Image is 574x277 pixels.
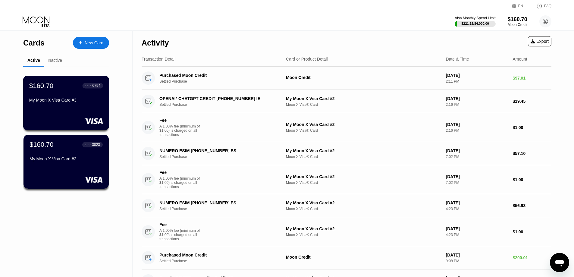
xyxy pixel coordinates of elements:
[23,39,45,47] div: Cards
[286,57,328,61] div: Card or Product Detail
[24,135,109,189] div: $160.70● ● ● ●3023My Moon X Visa Card #2
[29,98,103,102] div: My Moon X Visa Card #3
[142,39,169,47] div: Activity
[544,4,551,8] div: FAQ
[30,156,103,161] div: My Moon X Visa Card #2
[85,144,91,146] div: ● ● ● ●
[530,3,551,9] div: FAQ
[446,57,469,61] div: Date & Time
[446,207,508,211] div: 4:23 PM
[446,253,508,257] div: [DATE]
[142,67,551,90] div: Purchased Moon CreditSettled PurchaseMoon Credit[DATE]2:11 PM$97.01
[446,155,508,159] div: 7:02 PM
[446,181,508,185] div: 7:02 PM
[513,76,551,80] div: $97.01
[142,113,551,142] div: FeeA 1.00% fee (minimum of $1.00) is charged on all transactionsMy Moon X Visa Card #2Moon X Visa...
[142,246,551,269] div: Purchased Moon CreditSettled PurchaseMoon Credit[DATE]9:08 PM$200.01
[159,124,205,137] div: A 1.00% fee (minimum of $1.00) is charged on all transactions
[159,200,276,205] div: NUMERO ESIM [PHONE_NUMBER] ES
[142,90,551,113] div: OPENAI* CHATGPT CREDIT [PHONE_NUMBER] IESettled PurchaseMy Moon X Visa Card #2Moon X Visa® Card[D...
[24,76,109,130] div: $160.70● ● ● ●6794My Moon X Visa Card #3
[92,143,100,147] div: 3023
[446,226,508,231] div: [DATE]
[286,233,441,237] div: Moon X Visa® Card
[73,37,109,49] div: New Card
[446,128,508,133] div: 2:16 PM
[455,16,495,27] div: Visa Monthly Spend Limit$221.18/$4,000.00
[159,222,202,227] div: Fee
[446,122,508,127] div: [DATE]
[30,141,54,149] div: $160.70
[159,79,285,83] div: Settled Purchase
[446,96,508,101] div: [DATE]
[142,217,551,246] div: FeeA 1.00% fee (minimum of $1.00) is charged on all transactionsMy Moon X Visa Card #2Moon X Visa...
[159,207,285,211] div: Settled Purchase
[508,23,527,27] div: Moon Credit
[159,170,202,175] div: Fee
[286,122,441,127] div: My Moon X Visa Card #2
[455,16,495,20] div: Visa Monthly Spend Limit
[286,155,441,159] div: Moon X Visa® Card
[286,200,441,205] div: My Moon X Visa Card #2
[508,16,527,23] div: $160.70
[531,39,549,44] div: Export
[286,128,441,133] div: Moon X Visa® Card
[513,125,551,130] div: $1.00
[446,73,508,78] div: [DATE]
[446,259,508,263] div: 9:08 PM
[513,177,551,182] div: $1.00
[142,57,175,61] div: Transaction Detail
[286,207,441,211] div: Moon X Visa® Card
[512,3,530,9] div: EN
[85,85,91,87] div: ● ● ● ●
[159,228,205,241] div: A 1.00% fee (minimum of $1.00) is charged on all transactions
[159,259,285,263] div: Settled Purchase
[286,148,441,153] div: My Moon X Visa Card #2
[27,58,40,63] div: Active
[446,79,508,83] div: 2:11 PM
[48,58,62,63] div: Inactive
[446,102,508,107] div: 2:16 PM
[159,155,285,159] div: Settled Purchase
[159,118,202,123] div: Fee
[286,226,441,231] div: My Moon X Visa Card #2
[159,73,276,78] div: Purchased Moon Credit
[286,75,441,80] div: Moon Credit
[92,83,100,88] div: 6794
[513,229,551,234] div: $1.00
[513,99,551,104] div: $19.45
[159,96,276,101] div: OPENAI* CHATGPT CREDIT [PHONE_NUMBER] IE
[513,203,551,208] div: $56.93
[142,194,551,217] div: NUMERO ESIM [PHONE_NUMBER] ESSettled PurchaseMy Moon X Visa Card #2Moon X Visa® Card[DATE]4:23 PM...
[446,200,508,205] div: [DATE]
[518,4,523,8] div: EN
[286,96,441,101] div: My Moon X Visa Card #2
[446,148,508,153] div: [DATE]
[508,16,527,27] div: $160.70Moon Credit
[159,148,276,153] div: NUMERO ESIM [PHONE_NUMBER] ES
[142,165,551,194] div: FeeA 1.00% fee (minimum of $1.00) is charged on all transactionsMy Moon X Visa Card #2Moon X Visa...
[286,102,441,107] div: Moon X Visa® Card
[446,174,508,179] div: [DATE]
[29,82,53,90] div: $160.70
[286,255,441,260] div: Moon Credit
[513,151,551,156] div: $57.10
[286,181,441,185] div: Moon X Visa® Card
[286,174,441,179] div: My Moon X Visa Card #2
[528,36,551,46] div: Export
[461,22,489,25] div: $221.18 / $4,000.00
[446,233,508,237] div: 4:23 PM
[142,142,551,165] div: NUMERO ESIM [PHONE_NUMBER] ESSettled PurchaseMy Moon X Visa Card #2Moon X Visa® Card[DATE]7:02 PM...
[159,102,285,107] div: Settled Purchase
[513,255,551,260] div: $200.01
[159,176,205,189] div: A 1.00% fee (minimum of $1.00) is charged on all transactions
[550,253,569,272] iframe: Button to launch messaging window
[85,40,103,46] div: New Card
[513,57,527,61] div: Amount
[159,253,276,257] div: Purchased Moon Credit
